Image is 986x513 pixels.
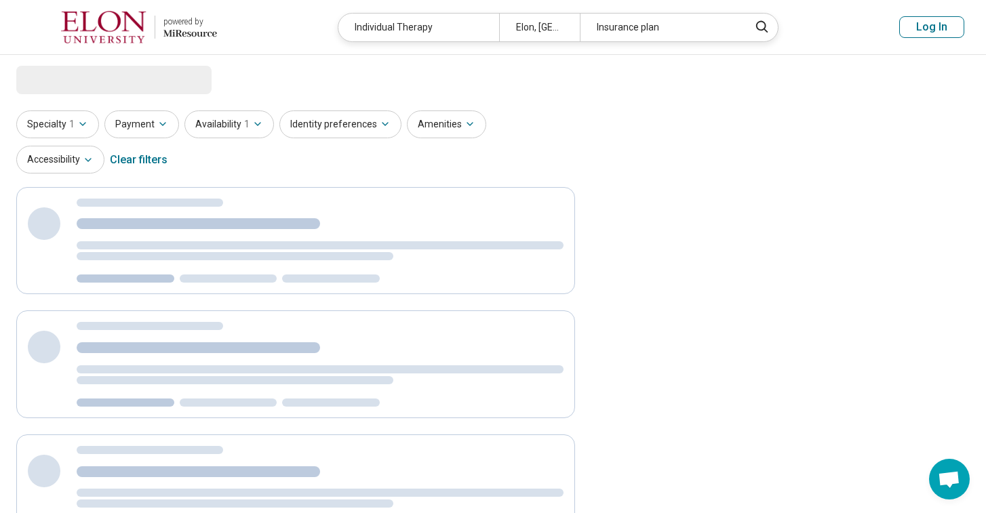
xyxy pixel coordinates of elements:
div: Individual Therapy [338,14,499,41]
span: Loading... [16,66,130,93]
div: powered by [163,16,217,28]
span: 1 [244,117,250,131]
button: Payment [104,110,179,138]
button: Accessibility [16,146,104,173]
a: Elon Universitypowered by [22,11,217,43]
div: Elon, [GEOGRAPHIC_DATA] [499,14,580,41]
button: Amenities [407,110,486,138]
span: 1 [69,117,75,131]
button: Log In [899,16,964,38]
button: Identity preferences [279,110,401,138]
button: Specialty1 [16,110,99,138]
button: Availability1 [184,110,274,138]
div: Clear filters [110,144,167,176]
img: Elon University [61,11,146,43]
div: Insurance plan [580,14,741,41]
div: Open chat [929,459,970,499]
